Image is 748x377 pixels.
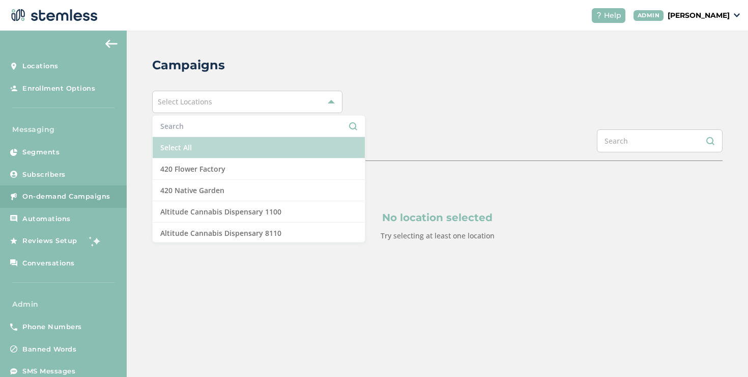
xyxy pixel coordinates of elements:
[201,210,674,225] p: No location selected
[597,129,723,152] input: Search
[22,344,76,355] span: Banned Words
[22,322,82,332] span: Phone Numbers
[22,214,71,224] span: Automations
[596,12,602,18] img: icon-help-white-03924b79.svg
[153,137,365,158] li: Select All
[153,201,365,223] li: Altitude Cannabis Dispensary 1100
[668,10,730,21] p: [PERSON_NAME]
[22,366,75,376] span: SMS Messages
[697,328,748,377] iframe: Chat Widget
[22,192,110,202] span: On-demand Campaigns
[604,10,621,21] span: Help
[22,147,60,157] span: Segments
[22,61,59,71] span: Locations
[160,121,357,131] input: Search
[153,223,365,244] li: Altitude Cannabis Dispensary 8110
[22,258,75,268] span: Conversations
[153,158,365,180] li: 420 Flower Factory
[634,10,664,21] div: ADMIN
[8,5,98,25] img: logo-dark-0685b13c.svg
[22,84,95,94] span: Enrollment Options
[381,231,495,240] label: Try selecting at least one location
[105,40,118,48] img: icon-arrow-back-accent-c549486e.svg
[22,236,77,246] span: Reviews Setup
[158,97,212,106] span: Select Locations
[22,170,66,180] span: Subscribers
[734,13,740,17] img: icon_down-arrow-small-66adaf34.svg
[153,180,365,201] li: 420 Native Garden
[85,231,105,251] img: glitter-stars-b7820f95.gif
[152,56,225,74] h2: Campaigns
